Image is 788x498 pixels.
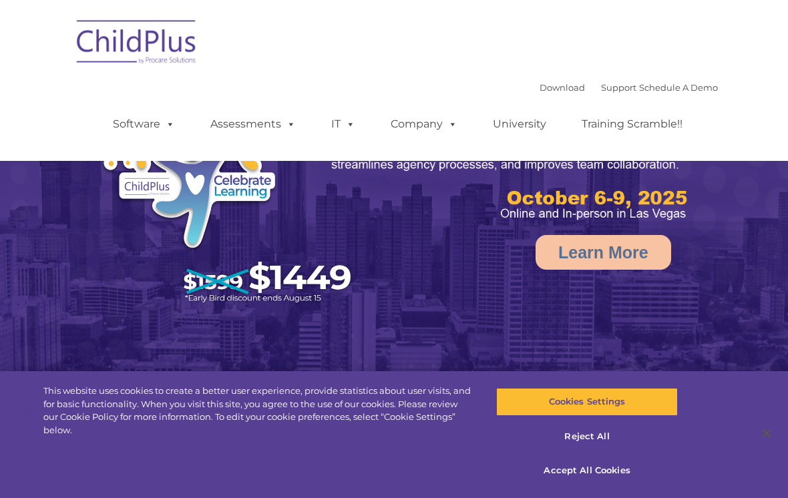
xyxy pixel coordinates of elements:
[536,235,671,270] a: Learn More
[752,419,781,448] button: Close
[540,82,718,93] font: |
[100,111,188,138] a: Software
[496,388,677,416] button: Cookies Settings
[377,111,471,138] a: Company
[540,82,585,93] a: Download
[43,385,473,437] div: This website uses cookies to create a better user experience, provide statistics about user visit...
[639,82,718,93] a: Schedule A Demo
[479,111,560,138] a: University
[70,11,204,77] img: ChildPlus by Procare Solutions
[568,111,696,138] a: Training Scramble!!
[318,111,369,138] a: IT
[496,423,677,451] button: Reject All
[496,457,677,485] button: Accept All Cookies
[197,111,309,138] a: Assessments
[601,82,636,93] a: Support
